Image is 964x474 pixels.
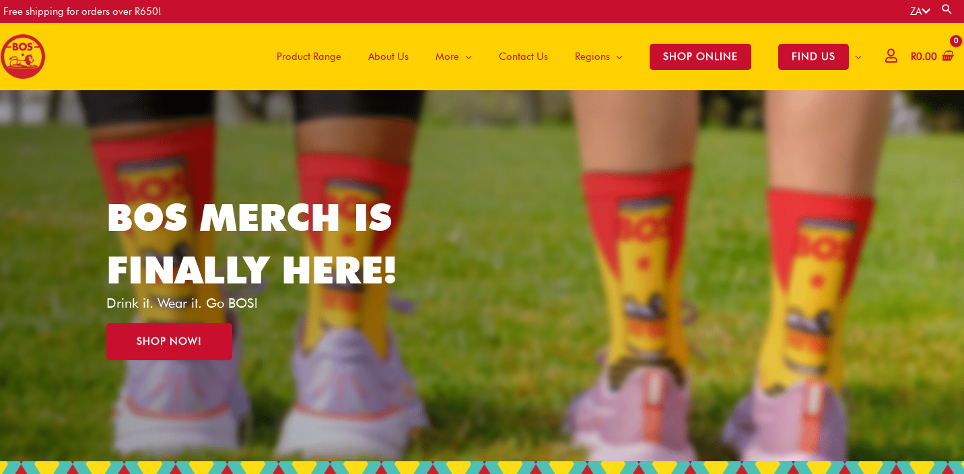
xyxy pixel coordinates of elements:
[636,23,765,90] a: SHOP ONLINE
[650,44,751,70] span: SHOP ONLINE
[575,36,610,77] span: Regions
[368,36,409,77] span: About Us
[106,195,397,292] a: BOS MERCH IS FINALLY HERE!
[436,36,459,77] span: More
[106,323,232,360] a: SHOP NOW!
[355,23,422,90] a: About Us
[253,23,875,90] nav: Site Navigation
[940,3,954,15] a: Search button
[106,296,417,310] p: Drink it. Wear it. Go BOS!
[485,23,561,90] a: Contact Us
[499,36,548,77] span: Contact Us
[137,337,202,347] span: SHOP NOW!
[778,44,849,70] span: FIND US
[908,42,954,72] a: View Shopping Cart, empty
[910,5,930,18] a: ZA
[561,23,636,90] a: Regions
[263,23,355,90] a: Product Range
[911,50,916,63] span: R
[911,50,937,63] bdi: 0.00
[277,36,341,77] span: Product Range
[422,23,485,90] a: More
